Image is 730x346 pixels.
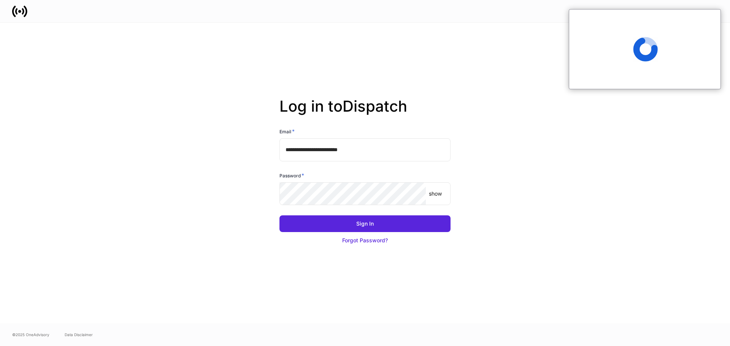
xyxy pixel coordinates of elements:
a: Data Disclaimer [65,332,93,338]
span: © 2025 OneAdvisory [12,332,49,338]
span: Loading [633,37,658,62]
button: Sign In [279,215,451,232]
div: Sign In [356,220,374,228]
h6: Email [279,128,295,135]
h6: Password [279,172,304,179]
h2: Log in to Dispatch [279,97,451,128]
div: Forgot Password? [342,237,388,244]
p: show [429,190,442,197]
button: Forgot Password? [279,232,451,249]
